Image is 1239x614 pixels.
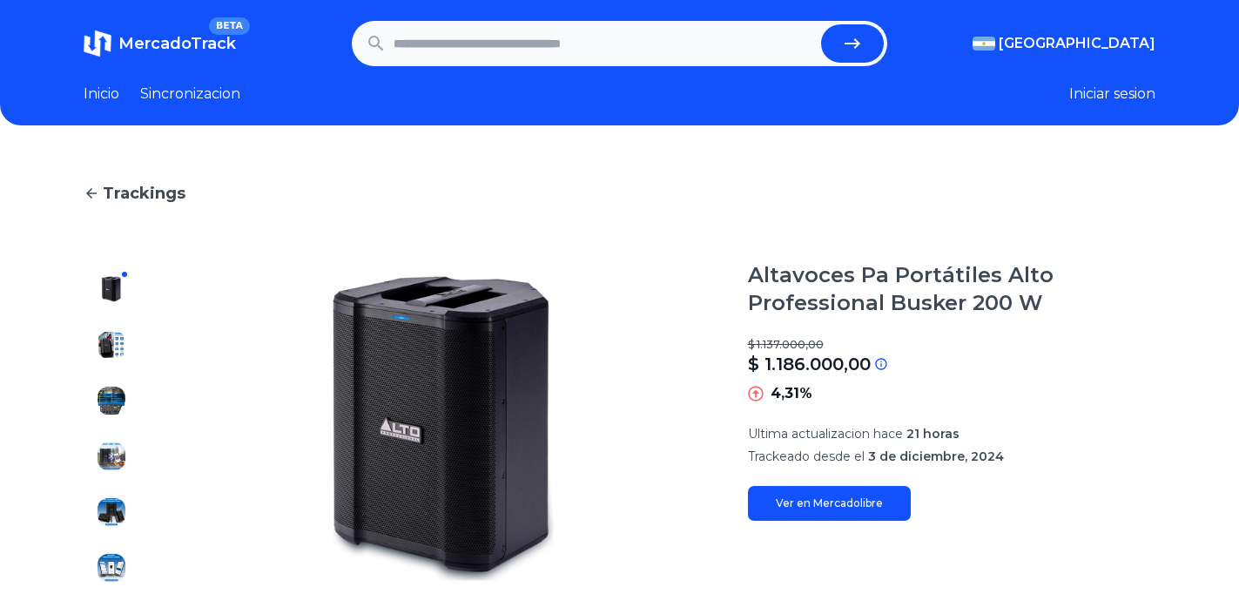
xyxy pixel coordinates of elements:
[748,338,1155,352] p: $ 1.137.000,00
[868,449,1004,464] span: 3 de diciembre, 2024
[84,84,119,105] a: Inicio
[748,449,865,464] span: Trackeado desde el
[98,331,125,359] img: Altavoces Pa Portátiles Alto Professional Busker 200 W
[98,554,125,582] img: Altavoces Pa Portátiles Alto Professional Busker 200 W
[174,261,713,596] img: Altavoces Pa Portátiles Alto Professional Busker 200 W
[748,352,871,376] p: $ 1.186.000,00
[98,275,125,303] img: Altavoces Pa Portátiles Alto Professional Busker 200 W
[748,426,903,442] span: Ultima actualizacion hace
[103,181,185,206] span: Trackings
[84,181,1155,206] a: Trackings
[84,30,236,57] a: MercadoTrackBETA
[748,261,1155,317] h1: Altavoces Pa Portátiles Alto Professional Busker 200 W
[98,498,125,526] img: Altavoces Pa Portátiles Alto Professional Busker 200 W
[771,383,812,404] p: 4,31%
[973,33,1155,54] button: [GEOGRAPHIC_DATA]
[999,33,1155,54] span: [GEOGRAPHIC_DATA]
[906,426,960,442] span: 21 horas
[98,387,125,415] img: Altavoces Pa Portátiles Alto Professional Busker 200 W
[973,37,995,51] img: Argentina
[98,442,125,470] img: Altavoces Pa Portátiles Alto Professional Busker 200 W
[1069,84,1155,105] button: Iniciar sesion
[209,17,250,35] span: BETA
[748,486,911,521] a: Ver en Mercadolibre
[140,84,240,105] a: Sincronizacion
[84,30,111,57] img: MercadoTrack
[118,34,236,53] span: MercadoTrack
